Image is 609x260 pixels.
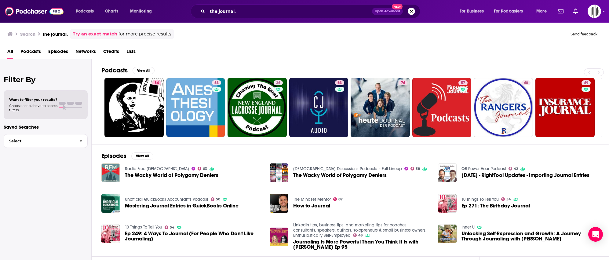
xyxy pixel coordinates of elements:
span: For Podcasters [494,7,523,16]
span: 49 [584,80,588,86]
span: Choose a tab above to access filters. [9,104,57,112]
button: View All [131,152,153,160]
span: Journaling Is More Powerful Than You Think It Is with [PERSON_NAME] Ep 95 [293,239,431,250]
span: 36 [276,80,280,86]
a: Ep 249: 4 Ways To Journal (For People Who Don't Like Journaling) [125,231,262,241]
button: View All [133,67,155,74]
a: 53 [166,78,225,137]
a: The Wacky World of Polygamy Deniers [293,173,387,178]
img: Ep 249: 4 Ways To Journal (For People Who Don't Like Journaling) [101,225,120,243]
a: 04.9.24 - RightTool Updates - Importing Journal Entries [461,173,589,178]
a: 58 [410,167,420,170]
a: Show notifications dropdown [556,6,566,16]
span: 42 [514,167,518,170]
button: open menu [71,6,102,16]
a: Unofficial QuickBooks Accountants Podcast [125,197,208,202]
a: 48 [521,80,531,85]
p: Saved Searches [4,124,88,130]
a: 10 Things To Tell You [125,225,162,230]
span: 54 [170,226,174,229]
span: Open Advanced [375,10,400,13]
span: [DATE] - RightTool Updates - Importing Journal Entries [461,173,589,178]
img: The Wacky World of Polygamy Deniers [270,163,288,182]
button: Send feedback [569,31,599,37]
a: 54 [165,225,175,229]
a: 57 [458,80,468,85]
span: New [392,4,403,9]
a: 57 [412,78,472,137]
img: 04.9.24 - RightTool Updates - Importing Journal Entries [438,163,457,182]
img: Ep 271: The Birthday Journal [438,194,457,213]
div: Search podcasts, credits, & more... [196,4,426,18]
a: Podcasts [20,46,41,59]
h2: Podcasts [101,67,128,74]
span: 50 [216,198,220,201]
a: 43 [353,233,363,237]
img: How to Journal [270,194,288,213]
button: Open AdvancedNew [372,8,403,15]
button: open menu [126,6,160,16]
a: 42 [509,167,518,170]
span: 57 [461,80,465,86]
a: PodcastsView All [101,67,155,74]
h2: Filter By [4,75,88,84]
a: 63 [289,78,348,137]
a: 48 [474,78,533,137]
span: 53 [214,80,219,86]
img: Mastering Journal Entries in QuickBooks Online [101,194,120,213]
a: Podchaser - Follow, Share and Rate Podcasts [5,5,64,17]
button: open menu [532,6,554,16]
a: Inner U [461,225,475,230]
a: 84 [104,78,164,137]
span: For Business [460,7,484,16]
h3: Search [20,31,35,37]
span: Logged in as gpg2 [588,5,601,18]
a: How to Journal [293,203,330,208]
a: Mastering Journal Entries in QuickBooks Online [125,203,239,208]
a: Unlocking Self-Expression and Growth: A Journey Through Journaling with Sarah Suh [461,231,599,241]
a: 10 Things To Tell You [461,197,499,202]
a: 87 [333,197,343,201]
img: User Profile [588,5,601,18]
a: The Wacky World of Polygamy Deniers [125,173,218,178]
a: 54 [501,197,511,201]
a: LinkedIn tips, business tips, and marketing tips for coaches, consultants, speakers, authors, sol... [293,222,426,238]
a: 49 [535,78,595,137]
img: Unlocking Self-Expression and Growth: A Journey Through Journaling with Sarah Suh [438,225,457,243]
h3: the journal. [43,31,68,37]
a: Networks [75,46,96,59]
span: Select [4,139,75,143]
span: 74 [401,80,405,86]
h2: Episodes [101,152,126,160]
a: 63 [335,80,344,85]
a: 74 [351,78,410,137]
a: Episodes [48,46,68,59]
span: Podcasts [76,7,94,16]
a: Charts [101,6,122,16]
a: The Mindset Mentor [293,197,331,202]
div: Open Intercom Messenger [588,227,603,242]
a: 36 [228,78,287,137]
a: Ep 271: The Birthday Journal [461,203,530,208]
input: Search podcasts, credits, & more... [207,6,372,16]
img: The Wacky World of Polygamy Deniers [101,163,120,182]
a: 74 [399,80,407,85]
span: 54 [506,198,511,201]
a: QB Power Hour Podcast [461,166,506,171]
img: Journaling Is More Powerful Than You Think It Is with Amanda Stern Ep 95 [270,228,288,246]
